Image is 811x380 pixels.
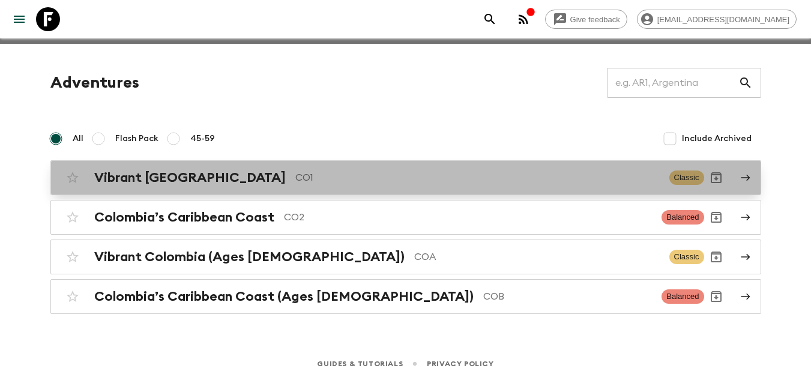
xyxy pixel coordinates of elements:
span: Classic [669,170,704,185]
a: Privacy Policy [427,357,493,370]
a: Colombia’s Caribbean CoastCO2BalancedArchive [50,200,761,235]
p: COA [414,250,660,264]
a: Vibrant Colombia (Ages [DEMOGRAPHIC_DATA])COAClassicArchive [50,240,761,274]
a: Colombia’s Caribbean Coast (Ages [DEMOGRAPHIC_DATA])COBBalancedArchive [50,279,761,314]
span: All [73,133,83,145]
span: Give feedback [564,15,627,24]
h2: Colombia’s Caribbean Coast [94,210,274,225]
a: Guides & Tutorials [317,357,403,370]
span: [EMAIL_ADDRESS][DOMAIN_NAME] [651,15,796,24]
span: Classic [669,250,704,264]
div: [EMAIL_ADDRESS][DOMAIN_NAME] [637,10,797,29]
h2: Vibrant [GEOGRAPHIC_DATA] [94,170,286,185]
span: Flash Pack [115,133,158,145]
p: CO2 [284,210,653,225]
a: Vibrant [GEOGRAPHIC_DATA]CO1ClassicArchive [50,160,761,195]
span: Include Archived [682,133,752,145]
p: CO1 [295,170,660,185]
p: COB [483,289,653,304]
h2: Colombia’s Caribbean Coast (Ages [DEMOGRAPHIC_DATA]) [94,289,474,304]
button: Archive [704,245,728,269]
button: menu [7,7,31,31]
button: Archive [704,285,728,309]
span: Balanced [662,210,704,225]
span: Balanced [662,289,704,304]
h1: Adventures [50,71,139,95]
h2: Vibrant Colombia (Ages [DEMOGRAPHIC_DATA]) [94,249,405,265]
a: Give feedback [545,10,627,29]
button: Archive [704,166,728,190]
input: e.g. AR1, Argentina [607,66,738,100]
button: search adventures [478,7,502,31]
button: Archive [704,205,728,229]
span: 45-59 [190,133,215,145]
